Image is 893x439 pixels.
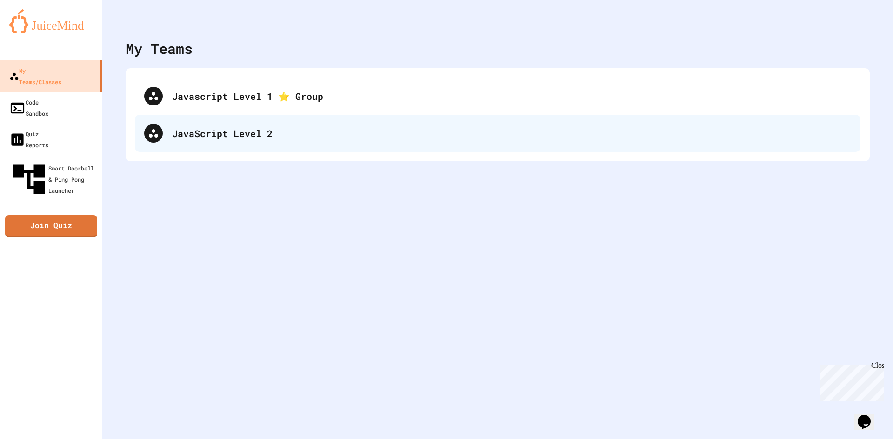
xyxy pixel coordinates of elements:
[9,97,48,119] div: Code Sandbox
[9,65,61,87] div: My Teams/Classes
[4,4,64,59] div: Chat with us now!Close
[854,402,884,430] iframe: chat widget
[5,215,97,237] a: Join Quiz
[172,89,851,103] div: Javascript Level 1 ⭐️ Group
[135,115,860,152] div: JavaScript Level 2
[172,126,851,140] div: JavaScript Level 2
[135,78,860,115] div: Javascript Level 1 ⭐️ Group
[816,361,884,401] iframe: chat widget
[9,128,48,151] div: Quiz Reports
[9,160,99,199] div: Smart Doorbell & Ping Pong Launcher
[126,38,193,59] div: My Teams
[9,9,93,33] img: logo-orange.svg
